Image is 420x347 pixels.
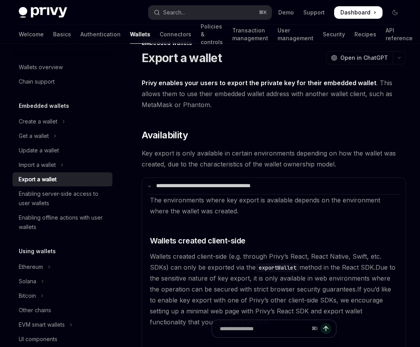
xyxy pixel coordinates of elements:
[19,146,59,155] div: Update a wallet
[160,25,191,44] a: Connectors
[12,114,112,129] button: Toggle Create a wallet section
[19,131,49,141] div: Get a wallet
[12,129,112,143] button: Toggle Get a wallet section
[340,9,370,16] span: Dashboard
[142,77,406,110] span: . This allows them to use their embedded wallet address with another wallet client, such as MetaM...
[326,51,393,64] button: Open in ChatGPT
[12,143,112,157] a: Update a wallet
[278,9,294,16] a: Demo
[150,263,395,293] span: Due to the sensitive nature of key export, it is only available in web environments where the ope...
[259,9,267,16] span: ⌘ K
[19,320,65,329] div: EVM smart wallets
[142,79,376,87] strong: Privy enables your users to export the private key for their embedded wallet
[12,75,112,89] a: Chain support
[320,323,331,334] button: Send message
[19,117,57,126] div: Create a wallet
[53,25,71,44] a: Basics
[220,320,308,337] input: Ask a question...
[142,129,188,141] span: Availability
[19,262,43,272] div: Ethereum
[232,25,268,44] a: Transaction management
[150,235,246,246] span: Wallets created client-side
[12,187,112,210] a: Enabling server-side access to user wallets
[19,63,63,72] div: Wallets overview
[389,6,401,19] button: Toggle dark mode
[19,7,67,18] img: dark logo
[163,8,185,17] div: Search...
[12,289,112,303] button: Toggle Bitcoin section
[19,277,36,286] div: Solana
[354,25,376,44] a: Recipes
[130,25,150,44] a: Wallets
[278,25,313,44] a: User management
[19,160,56,170] div: Import a wallet
[323,25,345,44] a: Security
[334,6,383,19] a: Dashboard
[142,148,406,170] span: Key export is only available in certain environments depending on how the wallet was created, due...
[12,318,112,332] button: Toggle EVM smart wallets section
[19,101,69,111] h5: Embedded wallets
[12,332,112,346] a: UI components
[12,60,112,74] a: Wallets overview
[80,25,121,44] a: Authentication
[19,77,55,86] div: Chain support
[340,54,388,62] span: Open in ChatGPT
[19,189,108,208] div: Enabling server-side access to user wallets
[19,306,51,315] div: Other chains
[19,291,36,300] div: Bitcoin
[19,25,44,44] a: Welcome
[150,252,381,271] span: Wallets created client-side (e.g. through Privy’s React, React Native, Swift, etc. SDKs) can only...
[19,247,56,256] h5: Using wallets
[386,25,413,44] a: API reference
[19,213,108,232] div: Enabling offline actions with user wallets
[12,303,112,317] a: Other chains
[303,9,325,16] a: Support
[12,158,112,172] button: Toggle Import a wallet section
[19,175,57,184] div: Export a wallet
[19,334,57,344] div: UI components
[201,25,223,44] a: Policies & controls
[12,274,112,288] button: Toggle Solana section
[148,5,272,20] button: Open search
[12,211,112,234] a: Enabling offline actions with user wallets
[150,196,380,215] span: The environments where key export is available depends on the environment where the wallet was cr...
[12,260,112,274] button: Toggle Ethereum section
[142,51,222,65] h1: Export a wallet
[256,263,299,272] code: exportWallet
[12,172,112,186] a: Export a wallet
